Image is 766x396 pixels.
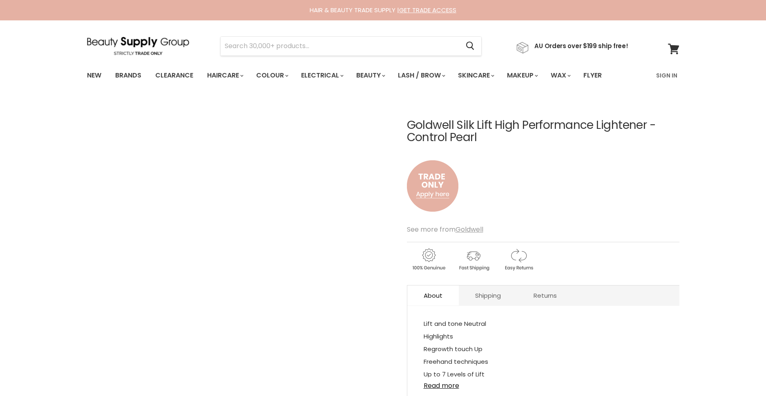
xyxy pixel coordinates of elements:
[407,119,679,144] h1: Goldwell Silk Lift High Performance Lightener - Control Pearl
[220,36,482,56] form: Product
[407,152,458,220] img: to.png
[407,225,483,234] span: See more from
[651,67,682,84] a: Sign In
[81,64,630,87] ul: Main menu
[295,67,348,84] a: Electrical
[424,332,453,341] span: Highlights
[517,285,573,305] a: Returns
[399,6,456,14] a: GET TRADE ACCESS
[407,247,450,272] img: genuine.gif
[424,370,485,378] span: Up to 7 Levels of Lift
[424,319,486,328] span: Lift and tone Neutral
[201,67,248,84] a: Haircare
[392,67,450,84] a: Lash / Brow
[497,247,540,272] img: returns.gif
[452,247,495,272] img: shipping.gif
[545,67,576,84] a: Wax
[149,67,199,84] a: Clearance
[725,358,758,388] iframe: Gorgias live chat messenger
[424,345,482,353] span: Regrowth touch Up
[77,6,690,14] div: HAIR & BEAUTY TRADE SUPPLY |
[109,67,147,84] a: Brands
[577,67,608,84] a: Flyer
[459,285,517,305] a: Shipping
[77,64,690,87] nav: Main
[456,225,483,234] a: Goldwell
[501,67,543,84] a: Makeup
[407,285,459,305] a: About
[221,37,460,55] input: Search
[424,377,663,389] a: Read more
[350,67,390,84] a: Beauty
[250,67,293,84] a: Colour
[460,37,481,55] button: Search
[452,67,499,84] a: Skincare
[81,67,107,84] a: New
[424,357,488,366] span: Freehand techniques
